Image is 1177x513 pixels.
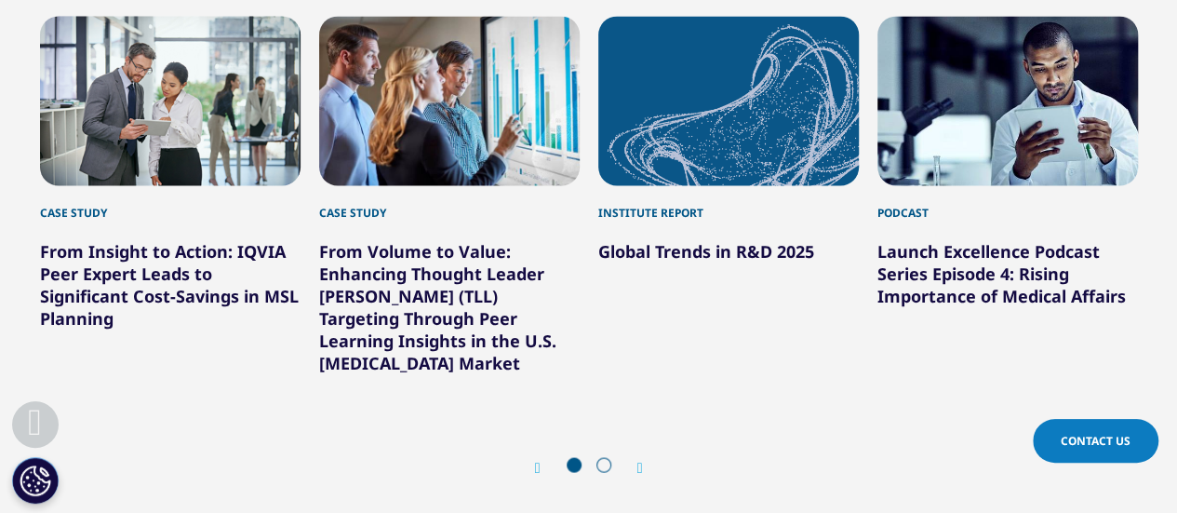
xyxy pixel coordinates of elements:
div: 4 / 6 [877,16,1138,373]
div: 2 / 6 [319,16,580,373]
button: Configuración de cookies [12,457,59,504]
a: From Volume to Value: Enhancing Thought Leader [PERSON_NAME] (TLL) Targeting Through Peer Learnin... [319,239,556,373]
span: Contact Us [1061,433,1130,449]
div: Next slide [619,458,643,476]
div: Podcast [877,185,1138,221]
a: Launch Excellence Podcast Series Episode 4: Rising Importance of Medical Affairs [877,239,1126,306]
div: Institute Report [598,185,859,221]
div: Case Study [40,185,301,221]
div: 1 / 6 [40,16,301,373]
div: Case Study [319,185,580,221]
div: 3 / 6 [598,16,859,373]
a: From Insight to Action: IQVIA Peer Expert Leads to Significant Cost-Savings in MSL Planning [40,239,299,329]
a: Global Trends in R&D 2025 [598,239,814,262]
a: Contact Us [1033,419,1158,463]
div: Previous slide [535,458,559,476]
